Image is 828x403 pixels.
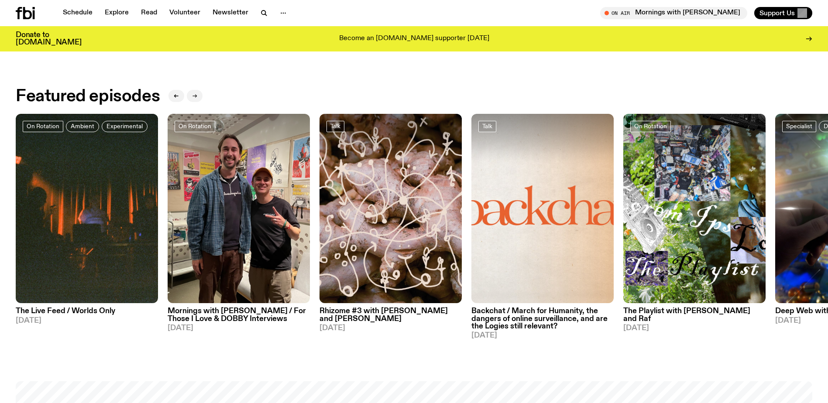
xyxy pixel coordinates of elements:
[16,114,158,304] img: A grainy film image of shadowy band figures on stage, with red light behind them
[339,35,489,43] p: Become an [DOMAIN_NAME] supporter [DATE]
[16,89,160,104] h2: Featured episodes
[623,307,766,322] h3: The Playlist with [PERSON_NAME] and Raf
[164,7,206,19] a: Volunteer
[58,7,98,19] a: Schedule
[320,303,462,331] a: Rhizome #3 with [PERSON_NAME] and [PERSON_NAME][DATE]
[471,307,614,330] h3: Backchat / March for Humanity, the dangers of online surveillance, and are the Logies still relev...
[320,307,462,322] h3: Rhizome #3 with [PERSON_NAME] and [PERSON_NAME]
[16,303,158,324] a: The Live Feed / Worlds Only[DATE]
[471,303,614,339] a: Backchat / March for Humanity, the dangers of online surveillance, and are the Logies still relev...
[482,123,492,130] span: Talk
[759,9,795,17] span: Support Us
[634,123,667,130] span: On Rotation
[168,114,310,304] img: DOBBY and Ben in the fbi.radio studio, standing in front of some tour posters
[754,7,812,19] button: Support Us
[179,123,211,130] span: On Rotation
[175,121,215,132] a: On Rotation
[100,7,134,19] a: Explore
[102,121,148,132] a: Experimental
[207,7,254,19] a: Newsletter
[786,123,812,130] span: Specialist
[600,7,747,19] button: On AirMornings with [PERSON_NAME]
[168,324,310,332] span: [DATE]
[326,121,344,132] a: Talk
[330,123,340,130] span: Talk
[168,303,310,331] a: Mornings with [PERSON_NAME] / For Those I Love & DOBBY Interviews[DATE]
[168,307,310,322] h3: Mornings with [PERSON_NAME] / For Those I Love & DOBBY Interviews
[107,123,143,130] span: Experimental
[66,121,99,132] a: Ambient
[471,332,614,339] span: [DATE]
[27,123,59,130] span: On Rotation
[623,324,766,332] span: [DATE]
[782,121,816,132] a: Specialist
[16,31,82,46] h3: Donate to [DOMAIN_NAME]
[71,123,94,130] span: Ambient
[16,317,158,324] span: [DATE]
[136,7,162,19] a: Read
[320,324,462,332] span: [DATE]
[630,121,671,132] a: On Rotation
[23,121,63,132] a: On Rotation
[16,307,158,315] h3: The Live Feed / Worlds Only
[623,303,766,331] a: The Playlist with [PERSON_NAME] and Raf[DATE]
[478,121,496,132] a: Talk
[320,114,462,304] img: A close up picture of a bunch of ginger roots. Yellow squiggles with arrows, hearts and dots are ...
